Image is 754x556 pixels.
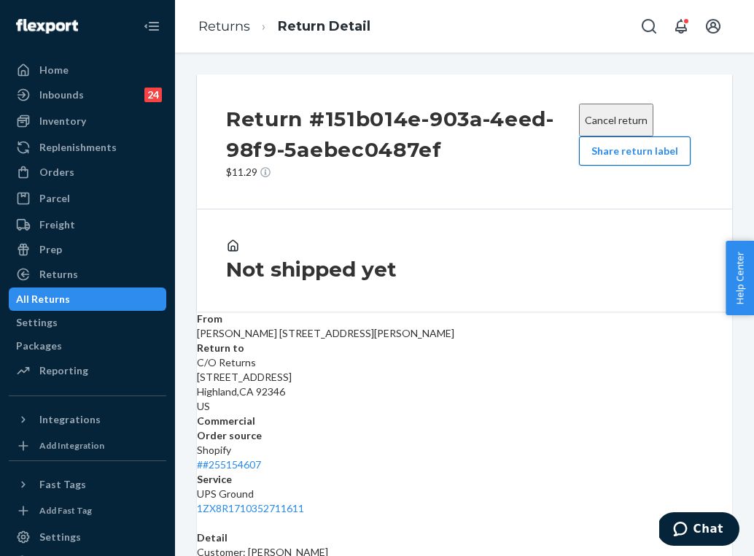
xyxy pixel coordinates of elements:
[137,12,166,41] button: Close Navigation
[197,502,304,514] a: 1ZX8R1710352711611
[197,443,732,472] div: Shopify
[197,414,255,427] strong: Commercial
[39,140,117,155] div: Replenishments
[226,256,703,282] h3: Not shipped yet
[197,370,732,385] p: [STREET_ADDRESS]
[197,487,254,500] span: UPS Ground
[9,287,166,311] a: All Returns
[699,12,728,41] button: Open account menu
[39,63,69,77] div: Home
[9,334,166,358] a: Packages
[39,242,62,257] div: Prep
[197,355,732,370] p: C/O Returns
[16,339,62,353] div: Packages
[9,359,166,382] a: Reporting
[666,12,696,41] button: Open notifications
[39,504,92,517] div: Add Fast Tag
[39,439,104,452] div: Add Integration
[226,104,579,165] h2: Return #151b014e-903a-4eed-98f9-5aebec0487ef
[9,58,166,82] a: Home
[9,525,166,549] a: Settings
[16,315,58,330] div: Settings
[9,437,166,455] a: Add Integration
[39,477,86,492] div: Fast Tags
[726,241,754,315] button: Help Center
[39,530,81,544] div: Settings
[39,191,70,206] div: Parcel
[197,428,732,443] dt: Order source
[198,18,250,34] a: Returns
[197,530,732,545] dt: Detail
[39,165,74,179] div: Orders
[39,114,86,128] div: Inventory
[579,104,653,136] button: Cancel return
[9,109,166,133] a: Inventory
[197,458,261,471] a: ##255154607
[9,408,166,431] button: Integrations
[9,136,166,159] a: Replenishments
[197,327,454,339] span: [PERSON_NAME] [STREET_ADDRESS][PERSON_NAME]
[226,165,579,179] p: $11.29
[9,83,166,107] a: Inbounds24
[9,238,166,261] a: Prep
[197,399,732,414] p: US
[197,385,732,399] p: Highland , CA 92346
[197,472,732,487] dt: Service
[579,136,691,166] button: Share return label
[634,12,664,41] button: Open Search Box
[187,5,382,48] ol: breadcrumbs
[16,292,70,306] div: All Returns
[39,88,84,102] div: Inbounds
[9,161,166,184] a: Orders
[659,512,739,549] iframe: Opens a widget where you can chat to one of our agents
[144,88,162,102] div: 24
[9,187,166,210] a: Parcel
[9,473,166,496] button: Fast Tags
[9,213,166,236] a: Freight
[197,341,732,355] dt: Return to
[9,311,166,334] a: Settings
[9,263,166,286] a: Returns
[9,502,166,520] a: Add Fast Tag
[39,363,88,378] div: Reporting
[197,312,732,326] dt: From
[39,267,78,282] div: Returns
[39,217,75,232] div: Freight
[39,412,101,427] div: Integrations
[278,18,370,34] a: Return Detail
[16,19,78,34] img: Flexport logo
